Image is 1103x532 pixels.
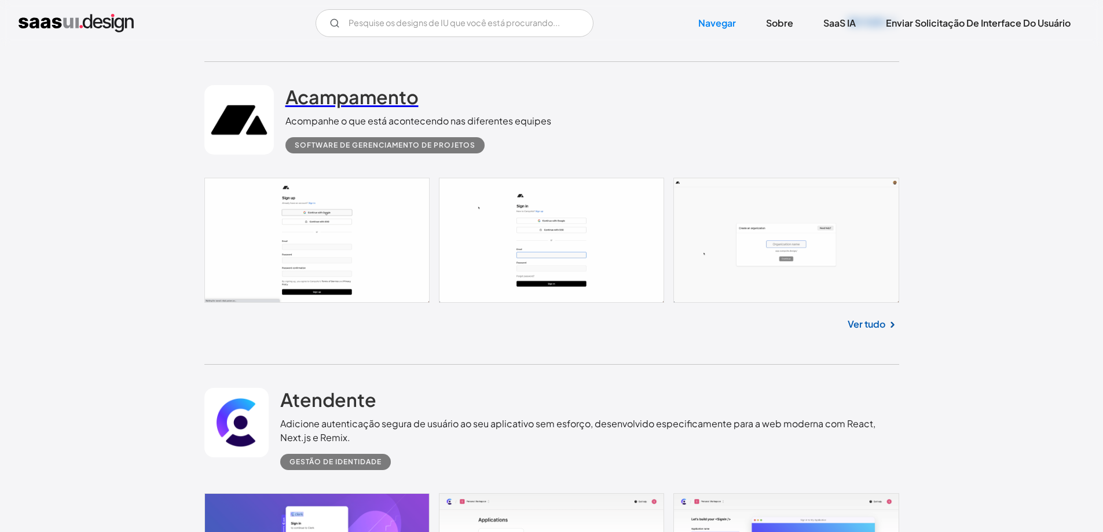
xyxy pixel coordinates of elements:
[752,10,807,36] a: Sobre
[280,417,875,443] font: Adicione autenticação segura de usuário ao seu aplicativo sem esforço, desenvolvido especificamen...
[19,14,134,32] a: lar
[285,85,419,114] a: Acampamento
[285,115,551,127] font: Acompanhe o que está acontecendo nas diferentes equipes
[316,9,593,37] form: Formulário de e-mail
[698,17,736,29] font: Navegar
[280,388,376,411] font: Atendente
[290,457,382,466] font: Gestão de Identidade
[295,141,475,149] font: Software de gerenciamento de projetos
[872,10,1084,36] a: Enviar solicitação de interface do usuário
[823,17,856,29] font: SaaS IA
[684,10,750,36] a: Navegar
[848,318,885,330] font: Ver tudo
[809,10,870,36] a: SaaS IA
[280,388,376,417] a: Atendente
[886,17,1071,29] font: Enviar solicitação de interface do usuário
[766,17,793,29] font: Sobre
[848,317,885,331] a: Ver tudo
[316,9,593,37] input: Pesquise os designs de IU que você está procurando...
[285,85,419,108] font: Acampamento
